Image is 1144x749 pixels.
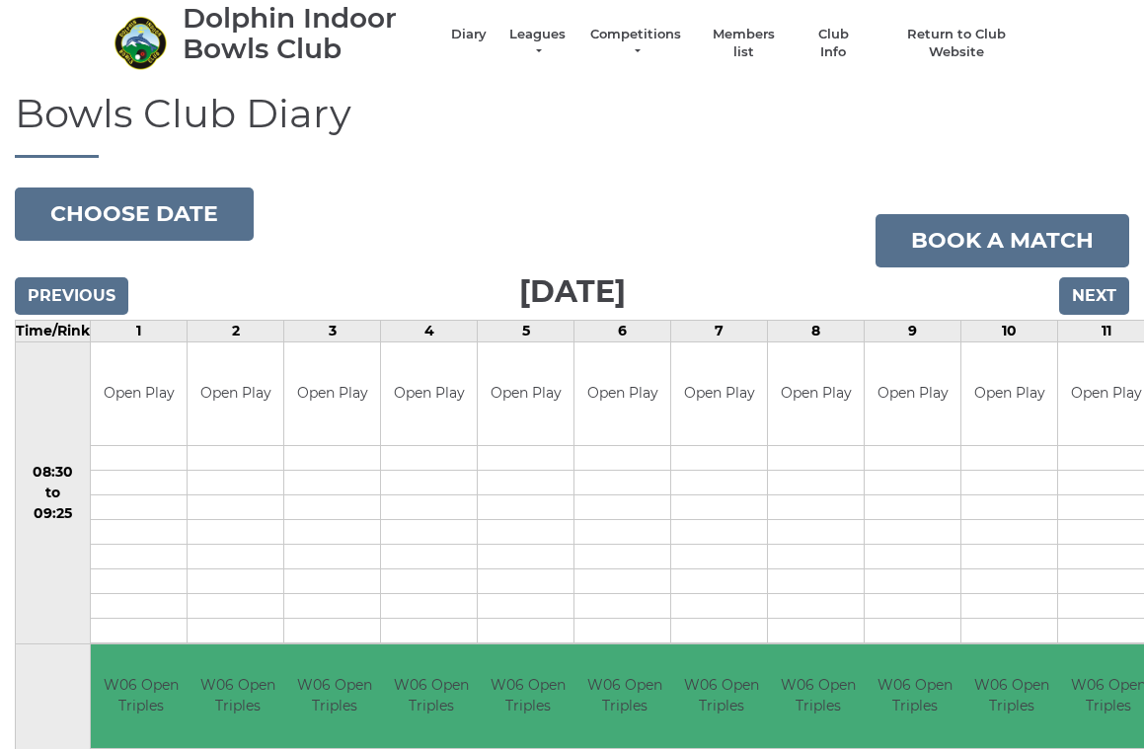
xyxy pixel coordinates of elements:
input: Previous [15,277,128,315]
td: W06 Open Triples [91,644,191,748]
td: Open Play [188,342,283,446]
td: Time/Rink [16,320,91,341]
td: Open Play [91,342,187,446]
a: Leagues [506,26,569,61]
td: Open Play [381,342,477,446]
input: Next [1059,277,1129,315]
td: W06 Open Triples [961,644,1061,748]
td: 8 [768,320,865,341]
td: W06 Open Triples [671,644,771,748]
a: Diary [451,26,487,43]
td: Open Play [671,342,767,446]
td: 10 [961,320,1058,341]
td: 4 [381,320,478,341]
div: Dolphin Indoor Bowls Club [183,3,431,64]
a: Return to Club Website [881,26,1030,61]
td: 3 [284,320,381,341]
td: W06 Open Triples [188,644,287,748]
td: 5 [478,320,574,341]
td: W06 Open Triples [381,644,481,748]
td: Open Play [478,342,573,446]
td: W06 Open Triples [478,644,577,748]
td: W06 Open Triples [574,644,674,748]
td: Open Play [284,342,380,446]
td: W06 Open Triples [768,644,868,748]
td: 1 [91,320,188,341]
button: Choose date [15,187,254,241]
a: Members list [703,26,785,61]
td: Open Play [865,342,960,446]
h1: Bowls Club Diary [15,92,1129,158]
td: 7 [671,320,768,341]
td: Open Play [961,342,1057,446]
td: W06 Open Triples [284,644,384,748]
td: W06 Open Triples [865,644,964,748]
a: Book a match [876,214,1129,267]
td: Open Play [574,342,670,446]
a: Competitions [588,26,683,61]
td: 08:30 to 09:25 [16,341,91,644]
td: 6 [574,320,671,341]
td: Open Play [768,342,864,446]
a: Club Info [804,26,862,61]
td: 9 [865,320,961,341]
td: 2 [188,320,284,341]
img: Dolphin Indoor Bowls Club [114,16,168,70]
